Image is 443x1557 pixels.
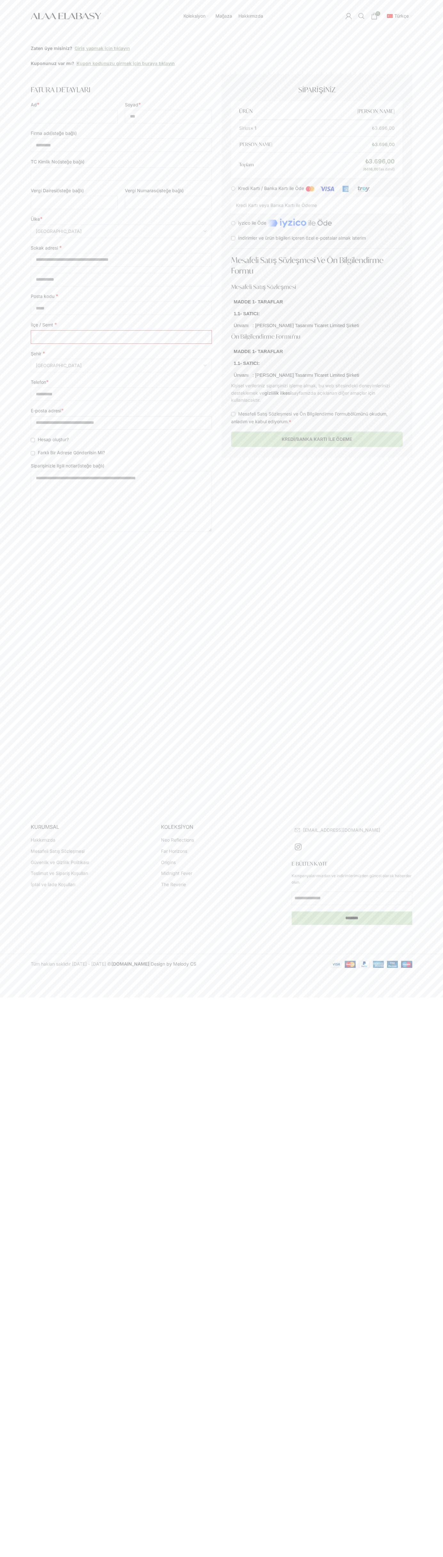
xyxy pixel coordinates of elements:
span: İstanbul [31,359,212,372]
p: Kişisel verileriniz siparişinizi işleme almak, bu web sitesindeki deneyimlerinizi desteklemek ve ... [231,382,403,404]
label: Siparişinizle ilgili notlar [31,462,212,469]
span: bölümünü okudum, anladım ve kabul ediyorum. [231,411,388,424]
div: Tüm hakları saklıdır [DATE] - [DATE] © | [31,960,218,968]
span: ₺ [372,142,375,147]
a: [DOMAIN_NAME] [111,961,149,967]
bdi: 3.696,00 [365,158,395,165]
a: tr_TRTürkçe [385,10,412,22]
label: Vergi Numarası [125,187,212,194]
a: Site logo [31,13,101,18]
a: Kupon kodunuzu girin [77,60,175,67]
div: İkincil navigasyon [382,10,415,22]
span: (isteğe bağlı) [57,188,84,193]
label: Ülke [31,216,212,223]
a: 1 [368,10,381,22]
input: İndirimler ve ürün bilgileri içeren özel e-postalar almak isterim [231,236,235,240]
span: Farklı bir adrese gönderilsin mi? [38,450,105,455]
b: 1.1- SATICI: [234,311,260,316]
span: (isteğe bağlı) [157,188,184,193]
input: Farklı bir adrese gönderilsin mi? [31,451,35,455]
bdi: 3.696,00 [372,142,395,147]
a: Design by Melody CS [151,961,196,967]
label: E-posta adresi [31,407,212,414]
label: Ad [31,101,118,108]
label: Şehir [31,350,212,357]
img: Türkçe [387,14,393,18]
th: Toplam [239,157,257,173]
span: 1 [375,11,380,16]
span: Ülke [31,225,212,238]
input: Mesafeli Satış Sözleşmesi ve Ön Bilgilendirme Formubölümünü okudum, anladım ve kabul ediyorum.* [231,412,235,416]
a: İptal ve İade Koşulları [31,881,76,888]
a: Arama [355,10,368,22]
a: Hakkımızda [31,837,56,843]
span: Türkçe [394,13,409,19]
span: 616,00 [364,167,378,171]
span: Mağaza [215,13,232,19]
form: Ödeme [31,75,412,538]
h4: Ön Bilgilendirme Formu'nu [231,333,403,341]
label: Sokak adresi [31,244,212,251]
a: Koleksiyon [183,10,209,22]
a: Origins [161,859,176,866]
div: Ürün Adı Adet Toplam Ürün Tutarı [231,297,403,333]
span: Türkiye [31,225,212,238]
p: Kredi Kartı veya Banka Kartı ile Ödeme [236,202,398,209]
span: (isteğe bağlı) [77,463,104,468]
h3: Fatura detayları [31,85,212,95]
label: Soyad [125,101,212,108]
a: Mesafeli Satış Sözleşmesi [31,848,85,854]
b: MADDE 1- TARAFLAR [234,299,283,304]
h3: E-BÜLTEN KAYIT [292,861,412,866]
h4: Mesafeli Satış Sözleşmesi [231,283,403,291]
a: Liste öğesi bağlantısı [295,827,412,834]
b: MADDE 1- TARAFLAR [234,349,283,354]
span: Koleksiyon [183,13,205,19]
a: gizlilik ilkesi [264,390,292,396]
span: Şehir [31,359,212,372]
a: Hakkımızda [238,10,263,22]
small: ( Tax dahil) [363,167,395,171]
a: Teslimat ve Sipariş Koşulları [31,870,89,877]
td: Sirius [239,120,368,136]
span: İndirimler ve ürün bilgileri içeren özel e-postalar almak isterim [238,235,366,241]
a: Mesafeli Satış Sözleşmesi ve Ön Bilgilendirme Formu [238,411,348,416]
span: Ünvanı : [PERSON_NAME] Tasarımı Ticaret Limited Şirketi [234,323,359,328]
img: iyzico ile Öde [268,218,332,228]
a: Neo Reflections [161,837,195,843]
th: Ürün [239,103,317,119]
img: Kredi Kartı / Banka Kartı ile Öde [306,185,370,192]
label: Firma adı [31,130,212,137]
span: (isteğe bağlı) [50,130,77,136]
span: Hesap oluştur? [38,437,69,442]
span: Hakkımızda [238,13,263,19]
label: TC Kimlik No [31,158,212,165]
span: (isteğe bağlı) [58,159,85,164]
bdi: 3.696,00 [372,125,395,131]
h5: KURUMSAL [31,823,151,830]
input: Hesap oluştur? [31,438,35,442]
a: Midnight Fever [161,870,193,877]
label: İlçe / Semt [31,321,212,328]
label: Kredi Kartı / Banka Kartı ile Öde [238,185,371,191]
a: Giriş yapmak için tıklayın [75,45,130,52]
div: Zaten üye misiniz? [31,45,130,52]
div: Kuponunuz var mı? [31,60,175,67]
label: iyzico ile Öde [238,220,334,226]
span: ₺ [372,125,375,131]
a: Instagram sosyal bağlantısı [292,840,305,855]
span: Ünvanı : [PERSON_NAME] Tasarımı Ticaret Limited Şirketi [234,373,359,378]
button: Kredi/Banka Kartı ile Ödeme [231,432,403,447]
a: Güvenlik ve Gizlilik Politikası [31,859,90,866]
th: [PERSON_NAME] [239,136,275,152]
input: E-posta adresi * [292,892,412,905]
span: ₺ [364,167,366,171]
h5: KOLEKSİYON [161,823,282,830]
strong: × 1 [250,125,256,131]
div: Ana yönlendirici [104,10,342,22]
a: The Reverie [161,881,187,888]
a: Far Horizons [161,848,188,854]
div: Ürün Adı Adet Toplam Ürün Tutarı [231,347,403,382]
